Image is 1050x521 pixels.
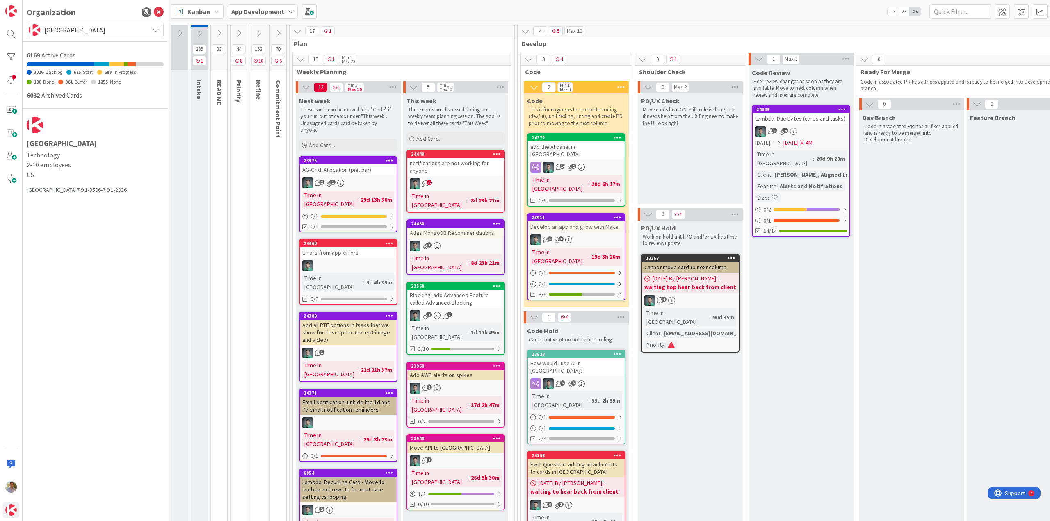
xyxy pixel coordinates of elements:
span: 4 [783,128,788,133]
div: 22d 21h 37m [358,365,394,374]
span: Start [83,69,93,75]
img: VP [530,234,541,245]
div: 24460 [304,241,397,246]
div: 6854Lambda: Recurring Card - Move to lambda and rewrite for next date setting vs looping [300,469,397,502]
span: 0/7 [310,295,318,303]
img: VP [302,417,313,428]
span: 0 / 1 [539,269,546,278]
a: 23568Blocking: add Advanced Feature called Advanced BlockingVPTime in [GEOGRAPHIC_DATA]:1d 17h 49... [406,282,505,355]
div: VP [300,505,397,515]
div: 23975 [304,158,397,164]
div: VP [753,126,849,137]
div: Time in [GEOGRAPHIC_DATA] [530,391,588,410]
span: 6169 [27,51,40,59]
div: VP [528,162,625,173]
div: Min 1 [439,83,449,87]
span: 2x [899,7,910,16]
span: : [360,435,361,444]
div: 0/1 [300,451,397,461]
img: VP [543,162,554,173]
span: 1 [547,236,552,241]
span: 2 [319,180,324,185]
img: VP [530,500,541,510]
div: VP [642,295,739,306]
div: Time in [GEOGRAPHIC_DATA] [302,191,357,209]
img: Visit kanbanzone.com [5,5,17,17]
div: Min 1 [560,83,570,87]
div: Client [755,170,771,179]
span: 5 [421,82,435,92]
div: Size [755,193,768,202]
img: VP [302,348,313,358]
a: 23923How would I use AI in [GEOGRAPHIC_DATA]?VPTime in [GEOGRAPHIC_DATA]:55d 2h 55m0/10/10/4 [527,350,625,444]
span: Support [17,1,37,11]
span: : [363,278,364,287]
div: 23358 [642,255,739,262]
div: Max 10 [567,29,582,33]
span: : [768,193,769,202]
div: 0/1 [528,268,625,278]
div: 0/1 [528,279,625,289]
span: Backlog [46,69,62,75]
span: 1255 [98,79,108,85]
div: 24039Lambda: Due Dates (cards and tasks) [753,106,849,124]
div: 24371 [300,389,397,397]
div: Alerts and Notifiations [778,182,845,191]
div: 1d 17h 49m [469,328,502,337]
div: Organization [27,6,75,18]
div: VP [407,178,504,189]
div: VP [300,177,397,188]
span: 0/10 [418,500,429,509]
div: 24389Add all RTE options in tasks that we show for description (except image and video) [300,312,397,345]
div: 0/2 [753,205,849,215]
span: [DATE] By [PERSON_NAME]... [539,479,606,487]
div: Time in [GEOGRAPHIC_DATA] [302,273,363,291]
span: 14/14 [763,227,777,235]
span: 2 [447,312,452,317]
div: 23960Add AWS alerts on spikes [407,362,504,380]
span: : [813,154,814,163]
span: 0 / 1 [539,424,546,432]
div: 23568 [407,282,504,290]
div: 8d 23h 21m [469,196,502,205]
span: 6 [547,502,552,507]
span: : [468,196,469,205]
div: 24372add the AI panel in [GEOGRAPHIC_DATA] [528,134,625,159]
div: VP [300,348,397,358]
a: 23358Cannot move card to next column[DATE] By [PERSON_NAME]...waiting top hear back from clientVP... [641,254,740,353]
span: 1 [767,54,781,64]
div: Feature [755,182,776,191]
div: 29d 13h 36m [358,195,394,204]
div: 26d 3h 23m [361,435,394,444]
div: Time in [GEOGRAPHIC_DATA] [410,323,468,341]
span: 4 [533,26,547,36]
span: 3/10 [418,345,429,353]
div: 26d 5h 30m [469,473,502,482]
div: 23568Blocking: add Advanced Feature called Advanced Blocking [407,282,504,308]
a: 23911Develop an app and grow with MakeVPTime in [GEOGRAPHIC_DATA]:19d 3h 26m0/10/13/6 [527,213,625,300]
span: 0/2 [418,417,426,426]
div: Client [644,329,660,338]
div: Errors from app-errors [300,247,397,258]
div: 23358 [646,255,739,261]
div: VP [528,234,625,245]
div: 23949 [411,436,504,441]
div: Email Notification: unhide the 1d and 7d email notification reminders [300,397,397,415]
span: 10 [251,56,266,66]
span: 0 / 2 [763,205,771,214]
span: : [468,473,469,482]
a: 23960Add AWS alerts on spikesVPTime in [GEOGRAPHIC_DATA]:17d 2h 47m0/2 [406,362,505,428]
div: Add AWS alerts on spikes [407,370,504,380]
div: [PERSON_NAME], Aligned Law [772,170,855,179]
div: 24450 [407,220,504,228]
img: VP [543,378,554,389]
span: : [664,340,666,349]
span: 1 [558,502,564,507]
span: : [588,252,589,261]
div: Time in [GEOGRAPHIC_DATA] [410,254,468,272]
span: 1 [321,26,335,36]
span: 0 [872,55,886,64]
span: 17 [308,55,322,64]
span: 33 [212,44,226,54]
span: Priority [235,80,243,102]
